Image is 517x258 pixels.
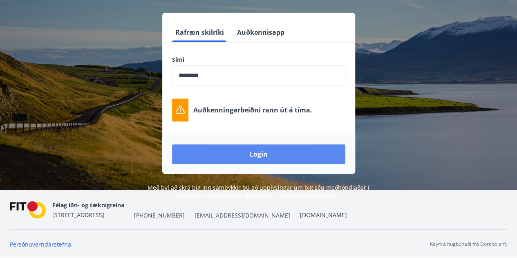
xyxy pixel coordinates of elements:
[52,201,124,209] span: Félag iðn- og tæknigreina
[210,192,271,200] a: Persónuverndarstefna
[134,211,185,220] span: [PHONE_NUMBER]
[234,22,288,42] button: Auðkennisapp
[300,211,347,219] a: [DOMAIN_NAME]
[172,144,345,164] button: Login
[430,240,507,248] p: Keyrt á hugbúnaði frá Dorado ehf.
[10,240,71,248] a: Persónuverndarstefna
[148,184,369,200] span: Með því að skrá þig inn samþykkir þú að upplýsingar um þig séu meðhöndlaðar í samræmi við Félag i...
[193,105,312,114] p: Auðkenningarbeiðni rann út á tíma.
[172,56,345,64] label: Sími
[10,201,46,219] img: FPQVkF9lTnNbbaRSFyT17YYeljoOGk5m51IhT0bO.png
[52,211,104,219] span: [STREET_ADDRESS]
[195,211,290,220] span: [EMAIL_ADDRESS][DOMAIN_NAME]
[172,22,227,42] button: Rafræn skilríki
